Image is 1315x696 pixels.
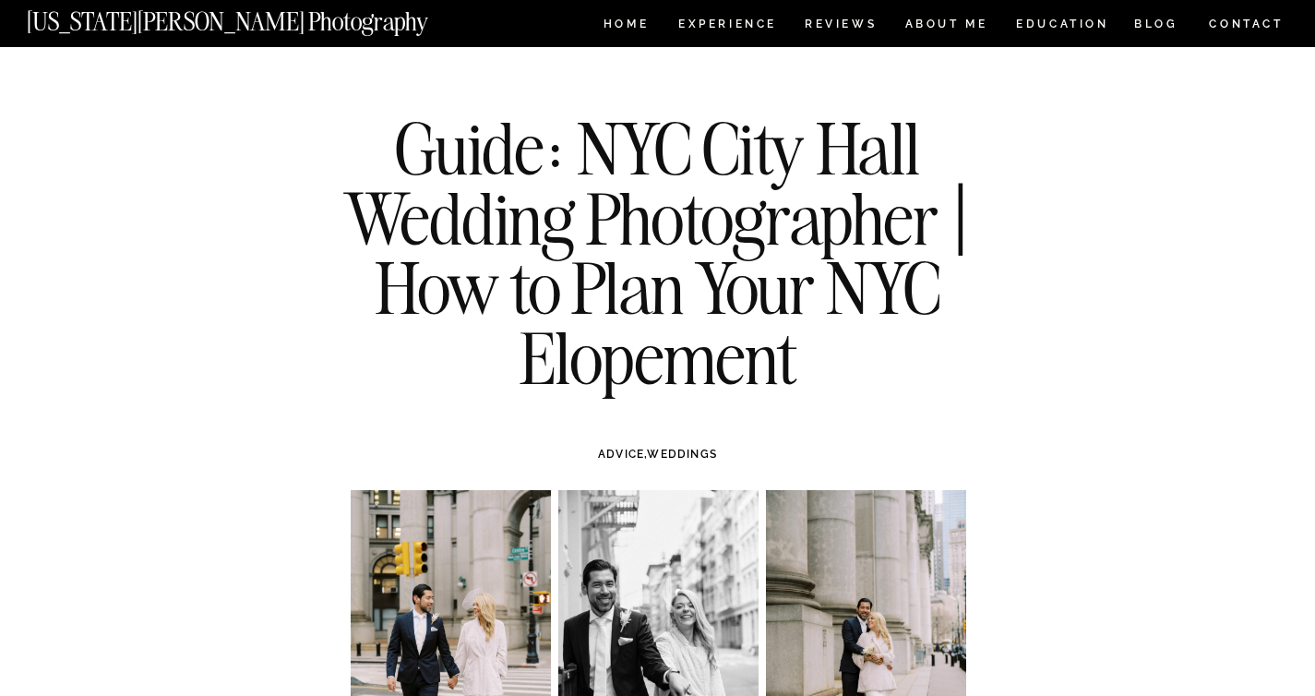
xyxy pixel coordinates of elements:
[598,448,644,461] a: ADVICE
[389,446,926,462] h3: ,
[27,9,490,25] a: [US_STATE][PERSON_NAME] Photography
[1134,18,1178,34] a: BLOG
[904,18,988,34] a: ABOUT ME
[805,18,874,34] a: REVIEWS
[647,448,717,461] a: WEDDINGS
[323,114,993,392] h1: Guide: NYC City Hall Wedding Photographer | How to Plan Your NYC Elopement
[1208,14,1285,34] a: CONTACT
[1014,18,1111,34] a: EDUCATION
[600,18,652,34] a: HOME
[678,18,775,34] a: Experience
